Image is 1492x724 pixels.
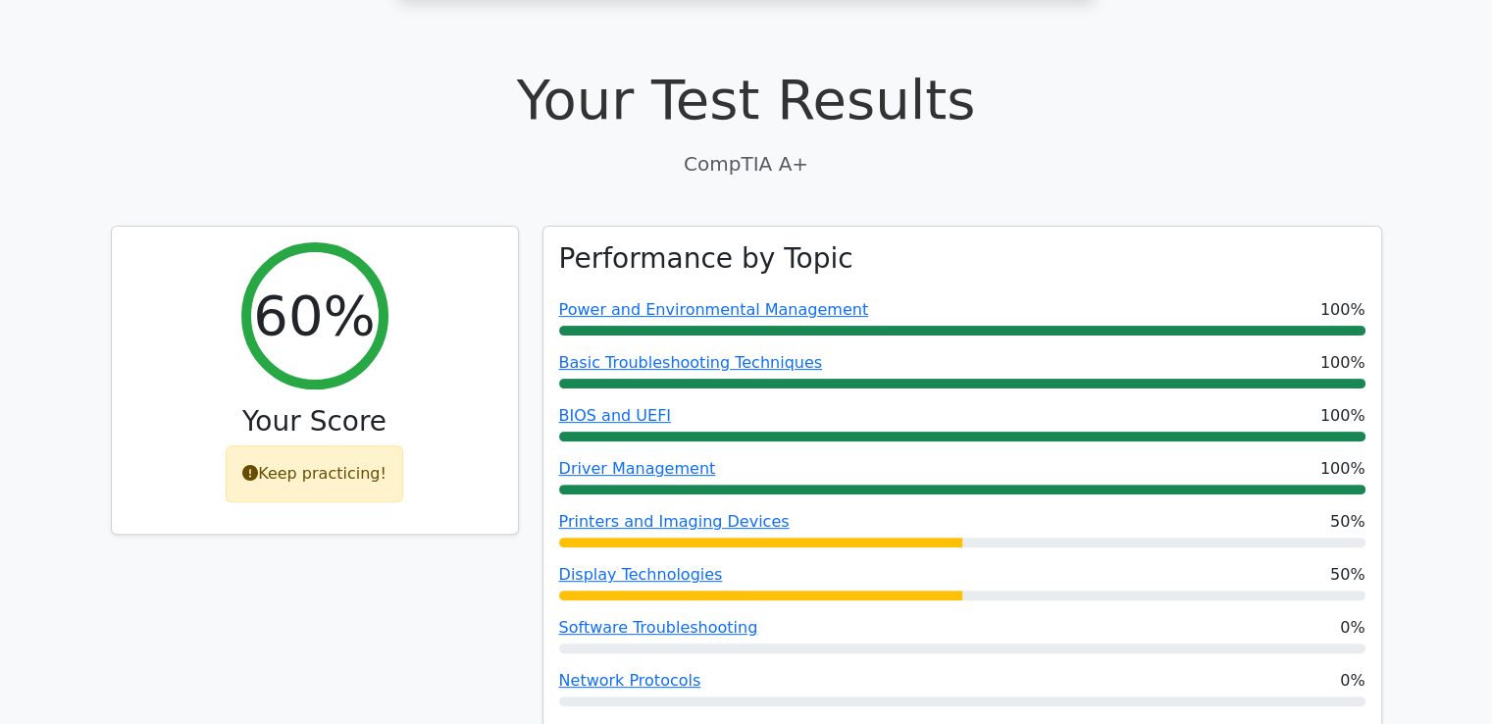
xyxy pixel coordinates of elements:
span: 0% [1340,616,1364,640]
a: Basic Troubleshooting Techniques [559,353,823,372]
a: Network Protocols [559,671,701,690]
span: 50% [1330,510,1365,534]
span: 100% [1320,404,1365,428]
div: Keep practicing! [226,445,403,502]
a: BIOS and UEFI [559,406,671,425]
a: Display Technologies [559,565,723,584]
a: Driver Management [559,459,716,478]
p: CompTIA A+ [111,149,1382,179]
span: 100% [1320,351,1365,375]
span: 0% [1340,669,1364,693]
a: Power and Environmental Management [559,300,869,319]
h1: Your Test Results [111,67,1382,132]
h3: Performance by Topic [559,242,853,276]
h3: Your Score [128,405,502,439]
a: Software Troubleshooting [559,618,758,637]
span: 100% [1320,298,1365,322]
a: Printers and Imaging Devices [559,512,790,531]
span: 100% [1320,457,1365,481]
span: 50% [1330,563,1365,587]
h2: 60% [253,283,375,348]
